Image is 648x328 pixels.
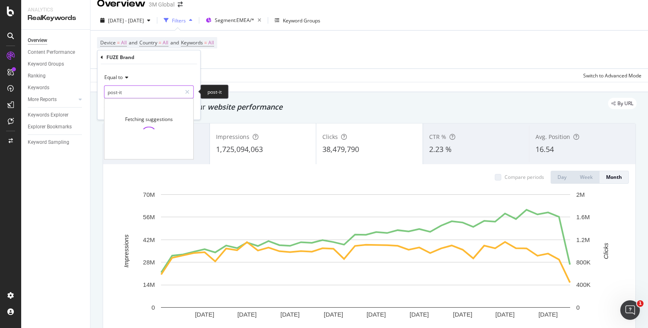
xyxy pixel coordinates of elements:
span: 38,479,790 [322,144,359,154]
button: Month [600,171,629,184]
span: Clicks [322,133,338,141]
span: 1 [637,300,644,307]
div: post-it [201,85,229,99]
div: Ranking [28,72,46,80]
div: Keywords [28,84,49,92]
div: Switch to Advanced Mode [583,72,641,79]
button: Segment:EMEA/* [203,14,264,27]
a: Explorer Bookmarks [28,123,84,131]
div: Explorer Bookmarks [28,123,72,131]
div: FUZE Brand [106,54,134,61]
text: 400K [576,281,591,288]
iframe: Intercom live chat [620,300,640,320]
div: Month [606,174,622,181]
span: = [159,39,161,46]
text: 42M [143,236,155,243]
span: Keywords [181,39,203,46]
a: Ranking [28,72,84,80]
span: and [170,39,179,46]
div: Filters [172,17,186,24]
span: All [163,37,168,48]
span: [DATE] - [DATE] [108,17,144,24]
a: Content Performance [28,48,84,57]
div: More Reports [28,95,57,104]
span: Impressions [216,133,249,141]
div: Overview [28,36,47,45]
span: = [204,39,207,46]
text: 0 [152,304,155,311]
text: Impressions [123,234,130,267]
a: Overview [28,36,84,45]
button: Filters [161,14,196,27]
span: and [129,39,137,46]
a: Keywords [28,84,84,92]
a: More Reports [28,95,76,104]
span: By URL [617,101,633,106]
button: Switch to Advanced Mode [580,69,641,82]
text: 1.6M [576,214,590,220]
text: [DATE] [195,311,214,318]
span: All [121,37,127,48]
span: 2.23 % [429,144,452,154]
div: Analytics [28,7,84,13]
span: CTR % [429,133,446,141]
text: 28M [143,259,155,266]
div: RealKeywords [28,13,84,23]
text: [DATE] [366,311,386,318]
button: Week [573,171,600,184]
div: Fetching suggestions [125,115,173,122]
div: Keywords Explorer [28,111,68,119]
div: Content Performance [28,48,75,57]
div: Keyword Sampling [28,138,69,147]
span: 16.54 [536,144,554,154]
a: Keyword Sampling [28,138,84,147]
a: Keywords Explorer [28,111,84,119]
text: 0 [576,304,580,311]
text: Clicks [602,242,609,259]
div: Keyword Groups [28,60,64,68]
button: Day [551,171,573,184]
div: Compare periods [505,174,544,181]
div: legacy label [608,98,637,109]
span: Equal to [104,74,123,81]
button: [DATE] - [DATE] [97,14,154,27]
text: [DATE] [538,311,558,318]
text: [DATE] [453,311,472,318]
div: Week [580,174,593,181]
text: [DATE] [324,311,343,318]
text: 56M [143,214,155,220]
span: All [208,37,214,48]
a: Keyword Groups [28,60,84,68]
text: [DATE] [280,311,300,318]
span: Avg. Position [536,133,570,141]
text: 1.2M [576,236,590,243]
text: 14M [143,281,155,288]
text: 70M [143,191,155,198]
span: Country [139,39,157,46]
span: = [117,39,120,46]
div: Day [558,174,566,181]
span: Device [100,39,116,46]
div: arrow-right-arrow-left [178,2,183,7]
span: 1,725,094,063 [216,144,263,154]
text: [DATE] [410,311,429,318]
button: Keyword Groups [271,14,324,27]
div: 3M Global [149,0,174,9]
div: Keyword Groups [283,17,320,24]
span: Segment: EMEA/* [215,17,254,24]
text: 800K [576,259,591,266]
text: [DATE] [496,311,515,318]
text: 2M [576,191,585,198]
text: [DATE] [237,311,256,318]
button: Cancel [101,105,126,113]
